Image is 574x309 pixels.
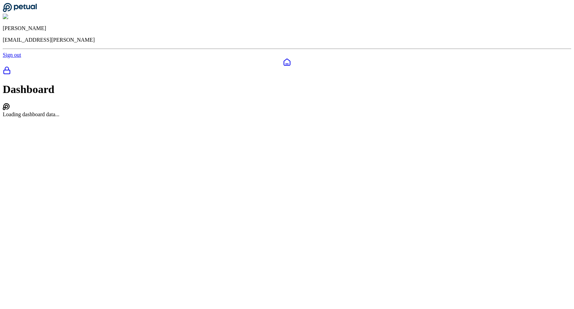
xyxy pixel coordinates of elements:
a: SOC [3,66,571,76]
a: Sign out [3,52,21,58]
a: Go to Dashboard [3,8,37,13]
p: [EMAIL_ADDRESS][PERSON_NAME] [3,37,571,43]
p: [PERSON_NAME] [3,25,571,31]
img: Shekhar Khedekar [3,14,49,20]
h1: Dashboard [3,83,571,96]
div: Loading dashboard data... [3,111,571,118]
a: Dashboard [3,58,571,66]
